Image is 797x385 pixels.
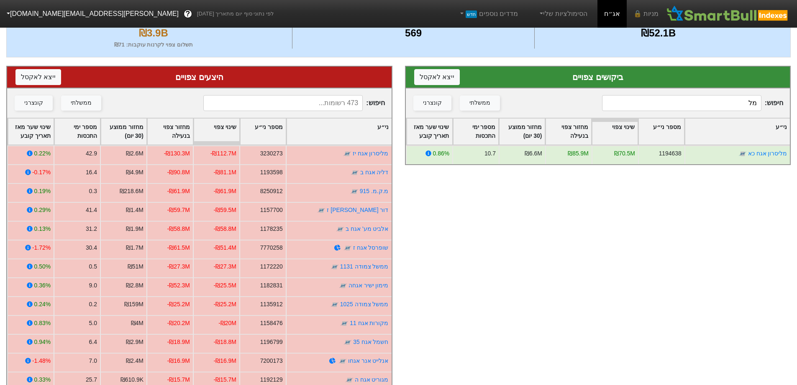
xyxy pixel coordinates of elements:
[194,119,239,145] div: Toggle SortBy
[86,206,97,214] div: 41.4
[126,149,144,158] div: ₪2.6M
[537,26,780,41] div: ₪52.1B
[34,319,51,328] div: 0.83%
[592,119,638,145] div: Toggle SortBy
[203,95,384,111] span: חיפוש :
[32,243,51,252] div: -1.72%
[15,96,53,111] button: קונצרני
[338,357,347,365] img: tase link
[343,338,352,346] img: tase link
[602,95,783,111] span: חיפוש :
[748,150,787,157] a: מליסרון אגח כא
[167,338,190,346] div: -₪18.9M
[147,119,193,145] div: Toggle SortBy
[240,119,286,145] div: Toggle SortBy
[260,281,283,290] div: 1182831
[167,319,190,328] div: -₪20.2M
[499,119,545,145] div: Toggle SortBy
[340,263,389,270] a: ממשל צמודה 1131
[214,243,236,252] div: -₪51.4M
[295,26,533,41] div: 569
[659,149,681,158] div: 1194638
[214,281,236,290] div: -₪25.5M
[126,168,144,177] div: ₪4.9M
[260,375,283,384] div: 1192129
[34,206,51,214] div: 0.29%
[89,338,97,346] div: 6.4
[86,168,97,177] div: 16.4
[214,206,236,214] div: -₪59.5M
[638,119,684,145] div: Toggle SortBy
[350,320,388,326] a: מקורות אגח 11
[546,119,591,145] div: Toggle SortBy
[101,119,146,145] div: Toggle SortBy
[32,168,51,177] div: -0.17%
[86,149,97,158] div: 42.9
[353,150,389,157] a: מליסרון אגח יז
[167,206,190,214] div: -₪59.7M
[210,149,236,158] div: -₪112.7M
[355,376,389,383] a: מגוריט אגח ה
[126,357,144,365] div: ₪2.4M
[54,119,100,145] div: Toggle SortBy
[120,187,144,196] div: ₪218.6M
[24,98,43,108] div: קונצרני
[348,357,389,364] a: אנלייט אנר אגחו
[17,41,290,49] div: תשלום צפוי לקרנות עוקבות : ₪71
[360,169,389,176] a: דליה אגח ב
[407,119,452,145] div: Toggle SortBy
[214,187,236,196] div: -₪61.9M
[89,187,97,196] div: 0.3
[218,319,236,328] div: -₪20M
[340,301,389,307] a: ממשל צמודה 1025
[413,96,451,111] button: קונצרני
[34,375,51,384] div: 0.33%
[128,262,144,271] div: ₪51M
[260,300,283,309] div: 1135912
[15,69,61,85] button: ייצא לאקסל
[568,149,589,158] div: ₪85.9M
[353,338,388,345] a: חשמל אגח 35
[433,149,449,158] div: 0.86%
[214,300,236,309] div: -₪25.2M
[120,375,144,384] div: ₪610.9K
[214,262,236,271] div: -₪27.3M
[260,262,283,271] div: 1172220
[331,263,339,271] img: tase link
[360,188,389,194] a: מ.ק.מ. 915
[346,225,388,232] a: אלביט מע' אגח ב
[214,338,236,346] div: -₪18.8M
[317,206,325,214] img: tase link
[34,149,51,158] div: 0.22%
[260,357,283,365] div: 7200173
[455,5,521,22] a: מדדים נוספיםחדש
[260,225,283,233] div: 1178235
[34,281,51,290] div: 0.36%
[460,96,500,111] button: ממשלתי
[34,262,51,271] div: 0.50%
[61,96,101,111] button: ממשלתי
[343,244,352,252] img: tase link
[260,187,283,196] div: 8250912
[89,262,97,271] div: 0.5
[453,119,499,145] div: Toggle SortBy
[167,281,190,290] div: -₪52.3M
[164,149,190,158] div: -₪130.3M
[203,95,363,111] input: 473 רשומות...
[34,338,51,346] div: 0.94%
[167,262,190,271] div: -₪27.3M
[32,357,51,365] div: -1.48%
[336,225,344,233] img: tase link
[535,5,591,22] a: הסימולציות שלי
[124,300,144,309] div: ₪159M
[214,357,236,365] div: -₪16.9M
[89,357,97,365] div: 7.0
[89,300,97,309] div: 0.2
[167,243,190,252] div: -₪61.5M
[34,187,51,196] div: 0.19%
[469,98,490,108] div: ממשלתי
[287,119,392,145] div: Toggle SortBy
[214,168,236,177] div: -₪81.1M
[331,300,339,309] img: tase link
[86,225,97,233] div: 31.2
